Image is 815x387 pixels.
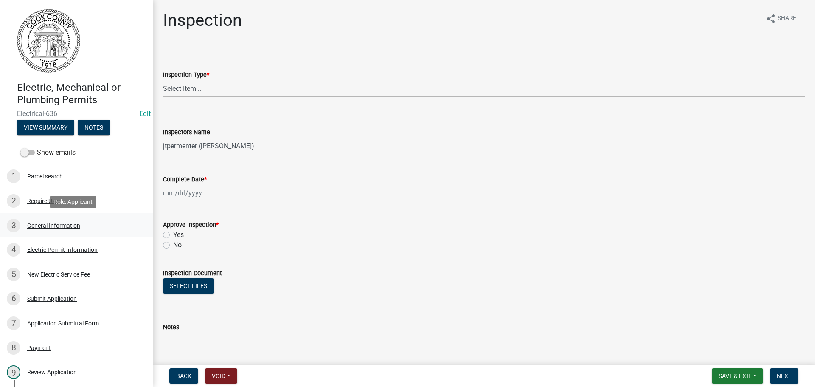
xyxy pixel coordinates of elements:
div: Submit Application [27,296,77,302]
span: Void [212,373,225,379]
div: New Electric Service Fee [27,271,90,277]
div: Payment [27,345,51,351]
label: Inspection Type [163,72,209,78]
label: Notes [163,325,179,331]
label: Complete Date [163,177,207,183]
label: Show emails [20,147,76,158]
button: Next [770,368,798,384]
button: Save & Exit [712,368,763,384]
button: View Summary [17,120,74,135]
label: Inspectors Name [163,130,210,136]
label: No [173,240,182,250]
div: Parcel search [27,173,63,179]
button: Select files [163,278,214,294]
div: Require User [27,198,60,204]
label: Inspection Document [163,271,222,277]
img: Cook County, Georgia [17,9,80,73]
div: 3 [7,219,20,232]
button: shareShare [759,10,803,27]
button: Void [205,368,237,384]
span: Next [777,373,792,379]
input: mm/dd/yyyy [163,184,241,202]
div: Application Submittal Form [27,320,99,326]
div: 6 [7,292,20,305]
div: 2 [7,194,20,208]
span: Electrical-636 [17,110,136,118]
span: Back [176,373,191,379]
div: Electric Permit Information [27,247,98,253]
h1: Inspection [163,10,242,31]
label: Yes [173,230,184,240]
div: General Information [27,223,80,229]
div: Review Application [27,369,77,375]
div: 9 [7,365,20,379]
button: Back [169,368,198,384]
wm-modal-confirm: Notes [78,124,110,131]
div: 1 [7,169,20,183]
button: Notes [78,120,110,135]
div: Role: Applicant [50,196,96,208]
div: 7 [7,316,20,330]
div: 5 [7,268,20,281]
wm-modal-confirm: Summary [17,124,74,131]
div: 8 [7,341,20,355]
h4: Electric, Mechanical or Plumbing Permits [17,82,146,106]
span: Save & Exit [719,373,751,379]
i: share [766,14,776,24]
div: 4 [7,243,20,257]
span: Share [778,14,796,24]
label: Approve Inspection [163,222,219,228]
wm-modal-confirm: Edit Application Number [139,110,151,118]
a: Edit [139,110,151,118]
